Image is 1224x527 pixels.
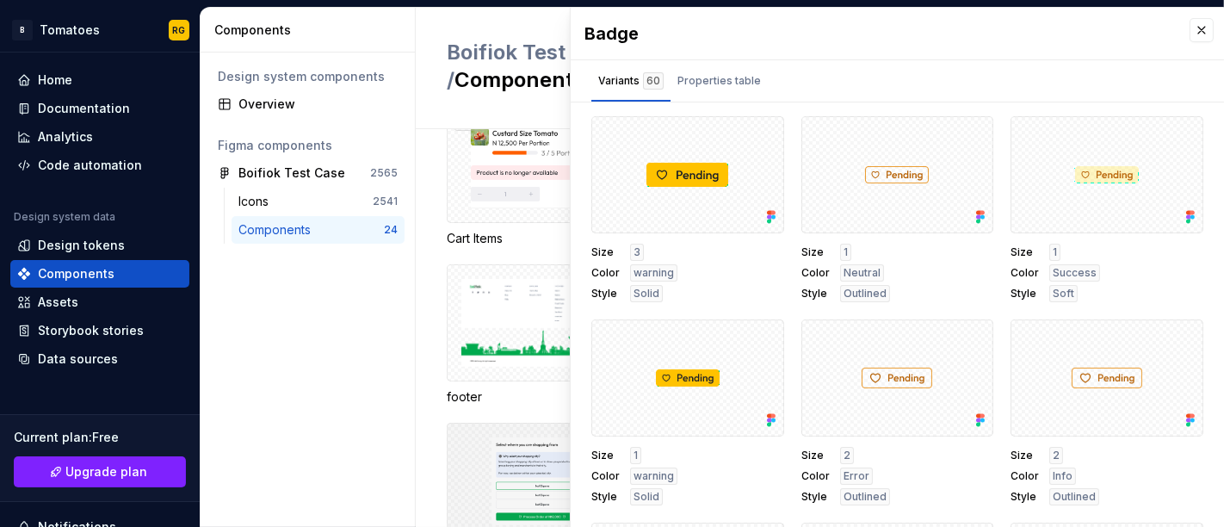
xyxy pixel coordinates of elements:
[38,128,93,146] div: Analytics
[10,123,189,151] a: Analytics
[211,90,405,118] a: Overview
[677,72,761,90] div: Properties table
[1053,266,1097,280] span: Success
[214,22,408,39] div: Components
[844,490,887,504] span: Outlined
[384,223,398,237] div: 24
[10,345,189,373] a: Data sources
[1011,245,1039,259] span: Size
[12,20,33,40] div: B
[591,245,620,259] span: Size
[238,164,345,182] div: Boifiok Test Case
[14,456,186,487] button: Upgrade plan
[211,159,405,187] a: Boifiok Test Case2565
[1053,469,1073,483] span: Info
[447,40,621,92] span: Boifiok Test Case /
[1053,449,1060,462] span: 2
[10,317,189,344] a: Storybook stories
[38,294,78,311] div: Assets
[598,72,664,90] div: Variants
[66,463,148,480] span: Upgrade plan
[370,166,398,180] div: 2565
[10,288,189,316] a: Assets
[232,216,405,244] a: Components24
[801,245,830,259] span: Size
[38,100,130,117] div: Documentation
[38,265,114,282] div: Components
[591,449,620,462] span: Size
[1053,490,1096,504] span: Outlined
[447,39,711,94] h2: Components
[14,429,186,446] div: Current plan : Free
[218,137,398,154] div: Figma components
[584,22,1172,46] div: Badge
[844,449,850,462] span: 2
[373,195,398,208] div: 2541
[10,152,189,179] a: Code automation
[643,72,664,90] div: 60
[634,469,674,483] span: warning
[1011,266,1039,280] span: Color
[38,237,125,254] div: Design tokens
[844,266,881,280] span: Neutral
[14,210,115,224] div: Design system data
[238,221,318,239] div: Components
[1011,469,1039,483] span: Color
[38,350,118,368] div: Data sources
[447,388,638,406] div: footer
[634,449,638,462] span: 1
[447,230,638,247] div: Cart Items
[634,245,640,259] span: 3
[634,490,659,504] span: Solid
[38,71,72,89] div: Home
[591,490,620,504] span: Style
[801,266,830,280] span: Color
[10,232,189,259] a: Design tokens
[173,23,186,37] div: RG
[801,287,830,301] span: Style
[10,66,189,94] a: Home
[447,106,638,247] div: 2Cart Items
[38,157,142,174] div: Code automation
[1011,287,1039,301] span: Style
[238,96,398,113] div: Overview
[844,245,848,259] span: 1
[634,266,674,280] span: warning
[801,469,830,483] span: Color
[40,22,100,39] div: Tomatoes
[1011,490,1039,504] span: Style
[801,449,830,462] span: Size
[10,260,189,288] a: Components
[1011,449,1039,462] span: Size
[238,193,275,210] div: Icons
[3,11,196,48] button: BTomatoesRG
[447,264,638,406] div: footer
[38,322,144,339] div: Storybook stories
[10,95,189,122] a: Documentation
[591,266,620,280] span: Color
[232,188,405,215] a: Icons2541
[801,490,830,504] span: Style
[1053,287,1074,301] span: Soft
[1053,245,1057,259] span: 1
[591,469,620,483] span: Color
[591,287,620,301] span: Style
[634,287,659,301] span: Solid
[218,68,398,85] div: Design system components
[844,287,887,301] span: Outlined
[844,469,869,483] span: Error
